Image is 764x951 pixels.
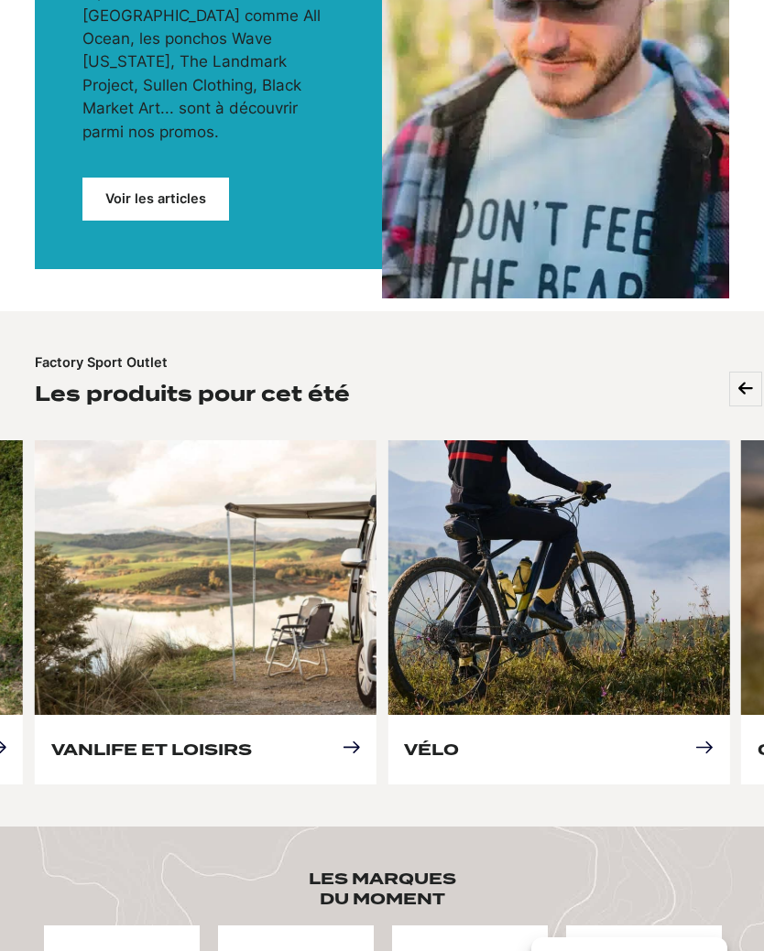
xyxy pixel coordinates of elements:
[404,740,459,759] a: Vélo
[387,440,729,785] article: 4 of 4
[294,869,470,909] h2: Les marques du moment
[82,178,229,221] a: Voir les articles
[51,740,252,759] a: Vanlife et loisirs
[35,352,168,373] p: Factory Sport Outlet
[35,381,350,406] h2: Les produits pour cet été
[35,440,377,785] article: 3 of 4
